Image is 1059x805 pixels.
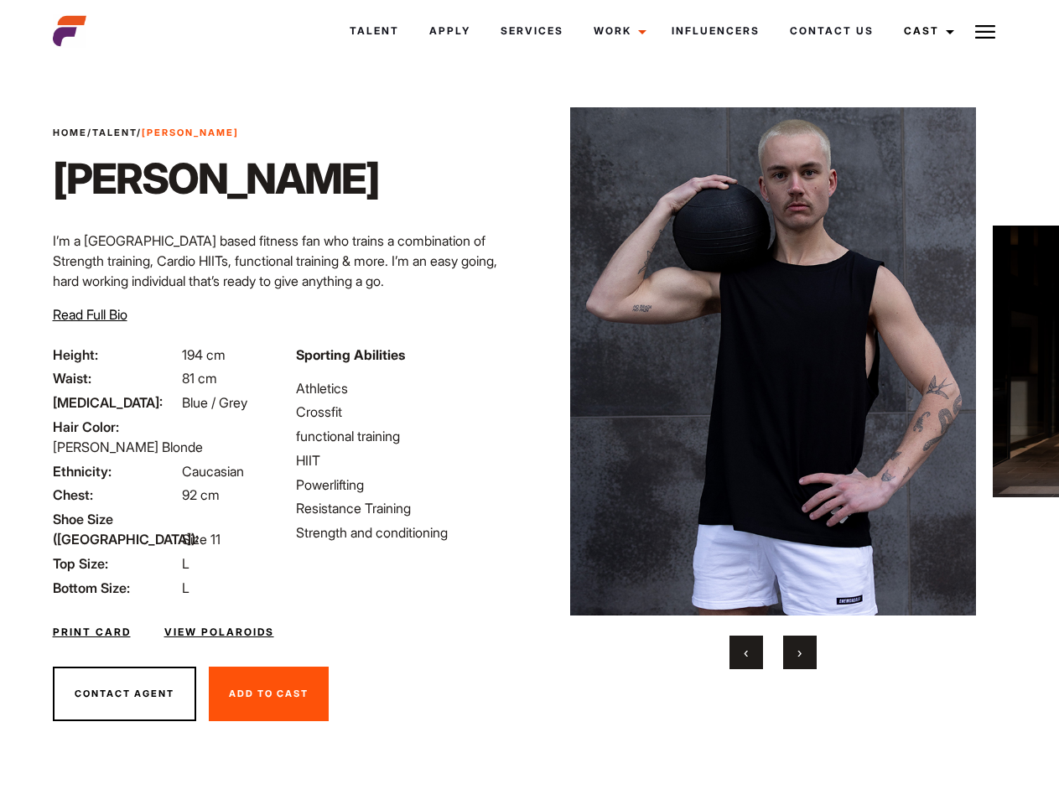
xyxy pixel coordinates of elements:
[164,625,274,640] a: View Polaroids
[209,667,329,722] button: Add To Cast
[296,378,519,398] li: Athletics
[657,8,775,54] a: Influencers
[53,439,203,455] span: [PERSON_NAME] Blonde
[53,485,179,505] span: Chest:
[485,8,579,54] a: Services
[53,231,520,291] p: I’m a [GEOGRAPHIC_DATA] based fitness fan who trains a combination of Strength training, Cardio H...
[797,644,802,661] span: Next
[296,498,519,518] li: Resistance Training
[296,475,519,495] li: Powerlifting
[53,578,179,598] span: Bottom Size:
[53,306,127,323] span: Read Full Bio
[335,8,414,54] a: Talent
[182,579,189,596] span: L
[414,8,485,54] a: Apply
[53,14,86,48] img: cropped-aefm-brand-fav-22-square.png
[53,625,131,640] a: Print Card
[53,304,127,325] button: Read Full Bio
[53,417,179,437] span: Hair Color:
[229,688,309,699] span: Add To Cast
[182,346,226,363] span: 194 cm
[182,555,189,572] span: L
[889,8,964,54] a: Cast
[182,370,217,387] span: 81 cm
[296,450,519,470] li: HIIT
[53,553,179,574] span: Top Size:
[775,8,889,54] a: Contact Us
[296,522,519,543] li: Strength and conditioning
[296,426,519,446] li: functional training
[53,345,179,365] span: Height:
[53,667,196,722] button: Contact Agent
[53,126,239,140] span: / /
[975,22,995,42] img: Burger icon
[53,368,179,388] span: Waist:
[182,463,244,480] span: Caucasian
[142,127,239,138] strong: [PERSON_NAME]
[744,644,748,661] span: Previous
[182,531,221,548] span: Size 11
[53,153,379,204] h1: [PERSON_NAME]
[182,394,247,411] span: Blue / Grey
[92,127,137,138] a: Talent
[296,402,519,422] li: Crossfit
[53,461,179,481] span: Ethnicity:
[53,509,179,549] span: Shoe Size ([GEOGRAPHIC_DATA]):
[182,486,220,503] span: 92 cm
[296,346,405,363] strong: Sporting Abilities
[579,8,657,54] a: Work
[53,392,179,413] span: [MEDICAL_DATA]:
[53,127,87,138] a: Home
